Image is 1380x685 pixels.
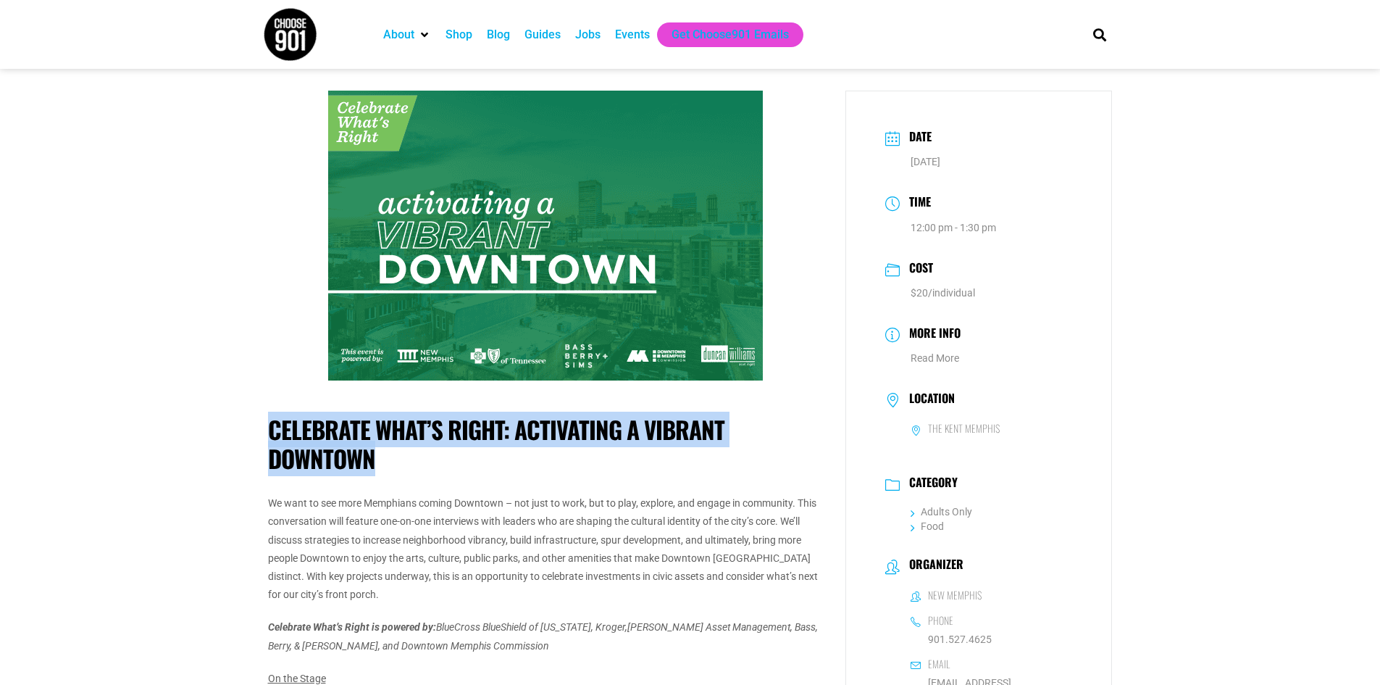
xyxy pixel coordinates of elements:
dd: $20/individual [885,284,1073,302]
h6: Email [928,657,950,671]
h3: More Info [902,324,961,345]
h3: Category [902,476,958,493]
a: Get Choose901 Emails [672,26,789,43]
em: [PERSON_NAME] Asset Management [627,621,790,633]
h3: Location [902,391,955,409]
h3: Date [902,128,932,149]
h3: Cost [902,259,933,280]
div: About [376,22,438,47]
h1: Celebrate What’s Right: Activating a Vibrant Downtown [268,415,824,473]
h3: Organizer [902,557,963,575]
a: Events [615,26,650,43]
span: [DATE] [911,156,940,167]
a: Food [911,520,944,532]
a: Jobs [575,26,601,43]
h6: The Kent Memphis [928,422,1000,435]
u: On the Stage [268,673,326,684]
strong: Celebrate What’s Right is powered by: [268,621,436,633]
a: Guides [524,26,561,43]
div: Search [1087,22,1111,46]
em: , Bass, Berry, & [PERSON_NAME], and Downtown Memphis Commission [268,621,818,651]
p: We want to see more Memphians coming Downtown – not just to work, but to play, explore, and engag... [268,494,824,604]
a: Shop [446,26,472,43]
em: BlueCross BlueShield of [US_STATE], Kroger, [268,621,627,633]
a: Read More [911,352,959,364]
a: 901.527.4625 [911,631,992,649]
a: Blog [487,26,510,43]
h6: New Memphis [928,589,982,602]
abbr: 12:00 pm - 1:30 pm [911,222,996,233]
h3: Time [902,193,931,214]
a: About [383,26,414,43]
h6: Phone [928,614,953,627]
nav: Main nav [376,22,1069,47]
a: Adults Only [911,506,972,518]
